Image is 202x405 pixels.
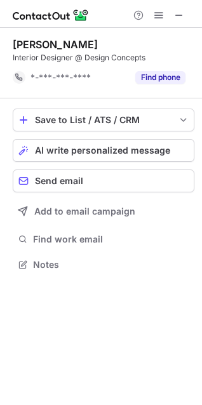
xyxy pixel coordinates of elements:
div: Interior Designer @ Design Concepts [13,52,194,63]
button: Notes [13,256,194,274]
button: AI write personalized message [13,139,194,162]
span: Find work email [33,234,189,245]
span: Add to email campaign [34,206,135,216]
span: Notes [33,259,189,270]
span: AI write personalized message [35,145,170,156]
img: ContactOut v5.3.10 [13,8,89,23]
button: Find work email [13,230,194,248]
button: Reveal Button [135,71,185,84]
span: Send email [35,176,83,186]
button: Send email [13,169,194,192]
div: [PERSON_NAME] [13,38,98,51]
button: save-profile-one-click [13,109,194,131]
button: Add to email campaign [13,200,194,223]
div: Save to List / ATS / CRM [35,115,172,125]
